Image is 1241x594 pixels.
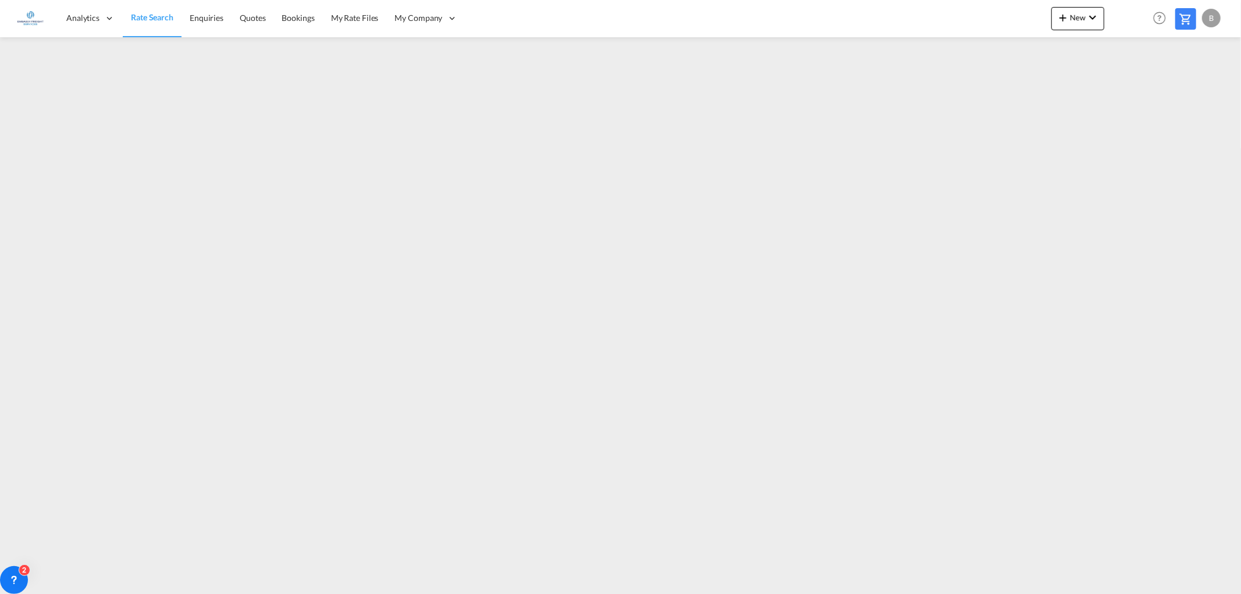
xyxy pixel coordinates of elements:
[190,13,223,23] span: Enquiries
[331,13,379,23] span: My Rate Files
[1056,10,1070,24] md-icon: icon-plus 400-fg
[1150,8,1175,29] div: Help
[17,5,44,31] img: e1326340b7c511ef854e8d6a806141ad.jpg
[1086,10,1100,24] md-icon: icon-chevron-down
[1202,9,1221,27] div: B
[1051,7,1104,30] button: icon-plus 400-fgNewicon-chevron-down
[1150,8,1169,28] span: Help
[1056,13,1100,22] span: New
[394,12,442,24] span: My Company
[282,13,315,23] span: Bookings
[240,13,265,23] span: Quotes
[66,12,99,24] span: Analytics
[131,12,173,22] span: Rate Search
